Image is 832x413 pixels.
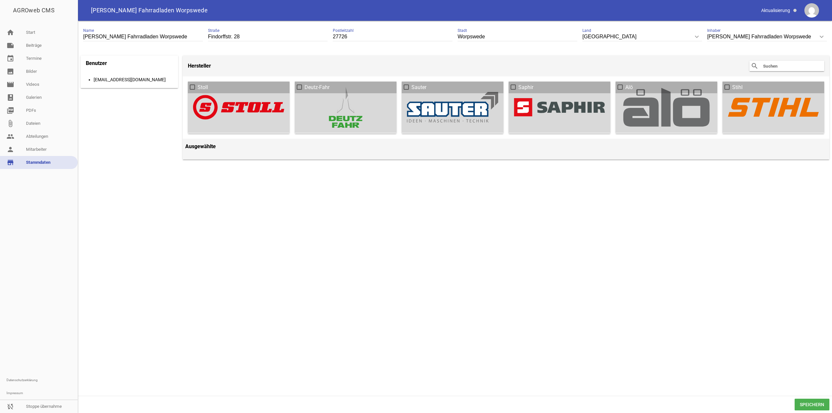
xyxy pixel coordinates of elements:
[6,146,14,153] i: person
[91,7,208,13] span: [PERSON_NAME] Fahrradladen Worpswede
[795,399,829,410] span: Speichern
[6,55,14,62] i: event
[185,141,827,152] h4: Ausgewählte
[6,29,14,36] i: home
[6,68,14,75] i: image
[305,84,330,91] span: Deutz-Fahr
[692,32,702,42] i: keyboard_arrow_down
[411,84,426,91] span: Sauter
[6,403,14,410] i: sync_disabled
[6,120,14,127] i: attach_file
[751,62,759,70] i: search
[6,107,14,114] i: picture_as_pdf
[188,61,211,71] h4: Hersteller
[6,94,14,101] i: photo_album
[86,58,107,69] h4: Benutzer
[6,81,14,88] i: movie
[6,159,14,166] i: store_mall_directory
[625,84,633,91] span: Alö
[94,76,174,84] div: [EMAIL_ADDRESS][DOMAIN_NAME]
[816,32,827,42] i: keyboard_arrow_down
[198,84,208,91] span: Stoll
[6,42,14,49] i: note
[732,84,743,91] span: Stihl
[762,62,814,70] input: Suchen
[6,133,14,140] i: people
[518,84,533,91] span: Saphir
